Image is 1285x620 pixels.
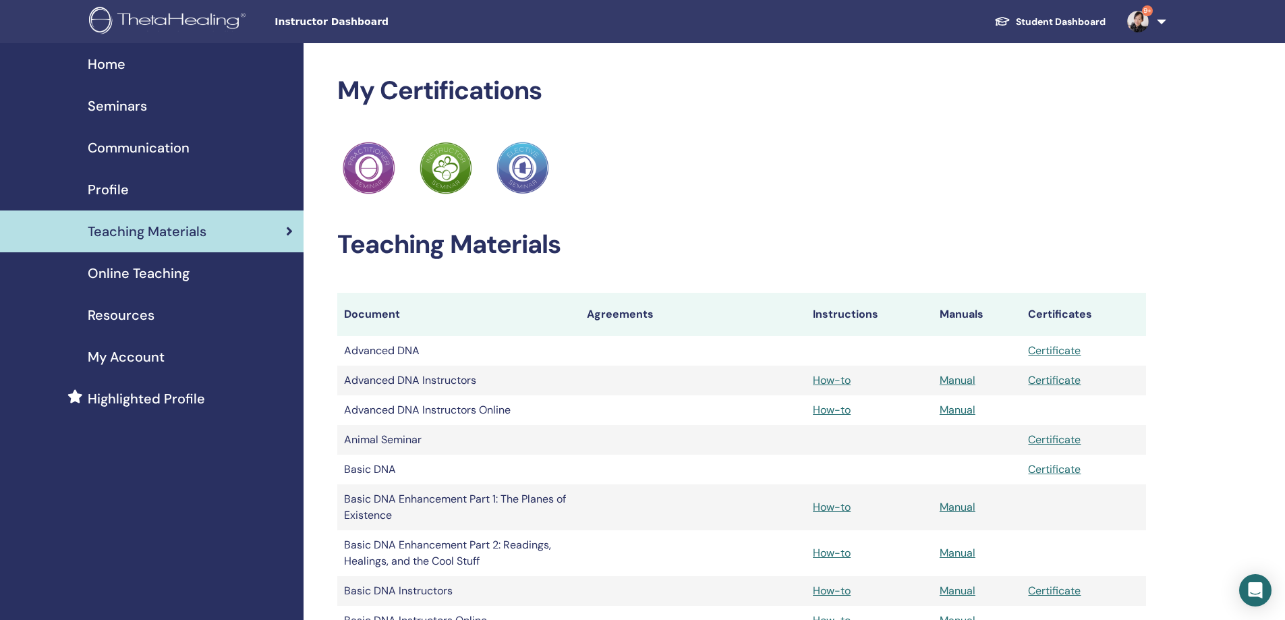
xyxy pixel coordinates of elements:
span: Teaching Materials [88,221,206,242]
a: Certificate [1028,584,1081,598]
span: Profile [88,179,129,200]
span: 9+ [1142,5,1153,16]
a: Student Dashboard [983,9,1116,34]
span: My Account [88,347,165,367]
a: Certificate [1028,343,1081,358]
span: Online Teaching [88,263,190,283]
a: Manual [940,403,975,417]
td: Advanced DNA Instructors Online [337,395,580,425]
span: Home [88,54,125,74]
a: Manual [940,500,975,514]
a: Manual [940,546,975,560]
div: Open Intercom Messenger [1239,574,1272,607]
th: Manuals [933,293,1022,336]
img: logo.png [89,7,250,37]
span: Communication [88,138,190,158]
th: Instructions [806,293,933,336]
td: Basic DNA Enhancement Part 2: Readings, Healings, and the Cool Stuff [337,530,580,576]
span: Seminars [88,96,147,116]
img: default.jpg [1127,11,1149,32]
td: Basic DNA Enhancement Part 1: The Planes of Existence [337,484,580,530]
th: Certificates [1021,293,1145,336]
a: How-to [813,546,851,560]
th: Agreements [580,293,806,336]
a: Certificate [1028,432,1081,447]
h2: Teaching Materials [337,229,1146,260]
span: Resources [88,305,154,325]
h2: My Certifications [337,76,1146,107]
img: Practitioner [420,142,472,194]
a: How-to [813,584,851,598]
td: Basic DNA [337,455,580,484]
a: Certificate [1028,462,1081,476]
img: Practitioner [343,142,395,194]
a: Certificate [1028,373,1081,387]
th: Document [337,293,580,336]
a: How-to [813,373,851,387]
span: Highlighted Profile [88,389,205,409]
td: Animal Seminar [337,425,580,455]
a: Manual [940,373,975,387]
td: Basic DNA Instructors [337,576,580,606]
img: Practitioner [496,142,549,194]
td: Advanced DNA [337,336,580,366]
img: graduation-cap-white.svg [994,16,1010,27]
a: How-to [813,500,851,514]
a: Manual [940,584,975,598]
span: Instructor Dashboard [275,15,477,29]
a: How-to [813,403,851,417]
td: Advanced DNA Instructors [337,366,580,395]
